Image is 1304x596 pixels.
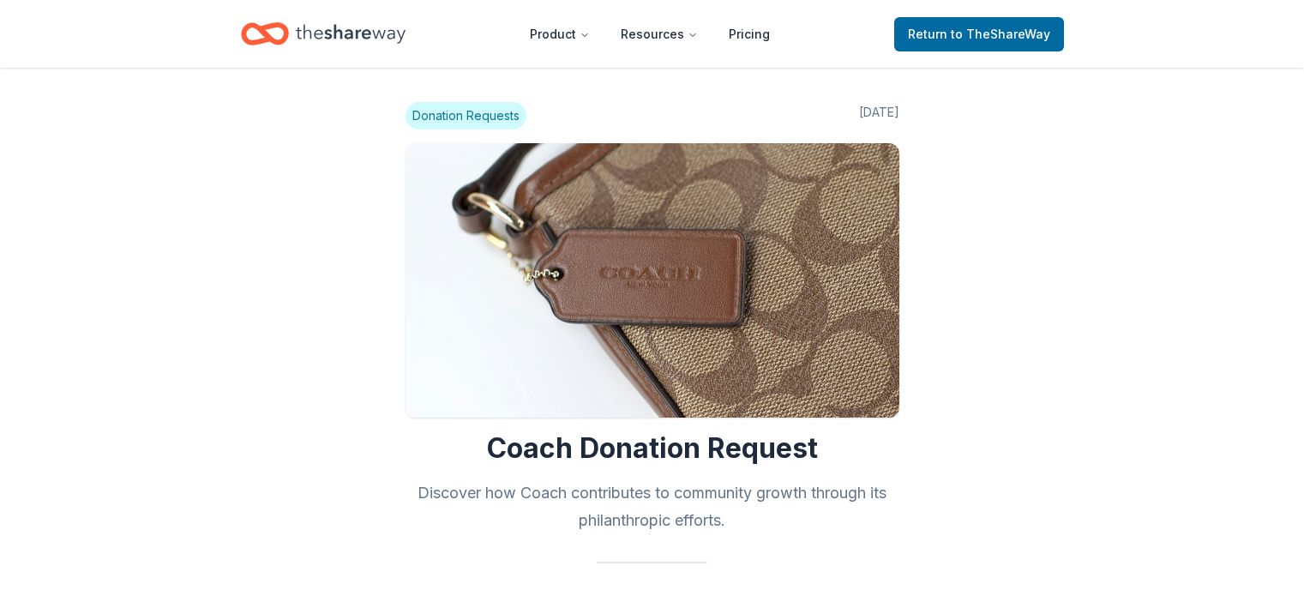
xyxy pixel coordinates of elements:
[406,102,526,129] span: Donation Requests
[607,17,712,51] button: Resources
[406,431,899,466] h1: Coach Donation Request
[516,14,784,54] nav: Main
[241,14,406,54] a: Home
[406,479,899,534] h2: Discover how Coach contributes to community growth through its philanthropic efforts.
[859,102,899,129] span: [DATE]
[516,17,604,51] button: Product
[406,143,899,418] img: Image for Coach Donation Request
[908,24,1050,45] span: Return
[894,17,1064,51] a: Returnto TheShareWay
[951,27,1050,41] span: to TheShareWay
[715,17,784,51] a: Pricing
